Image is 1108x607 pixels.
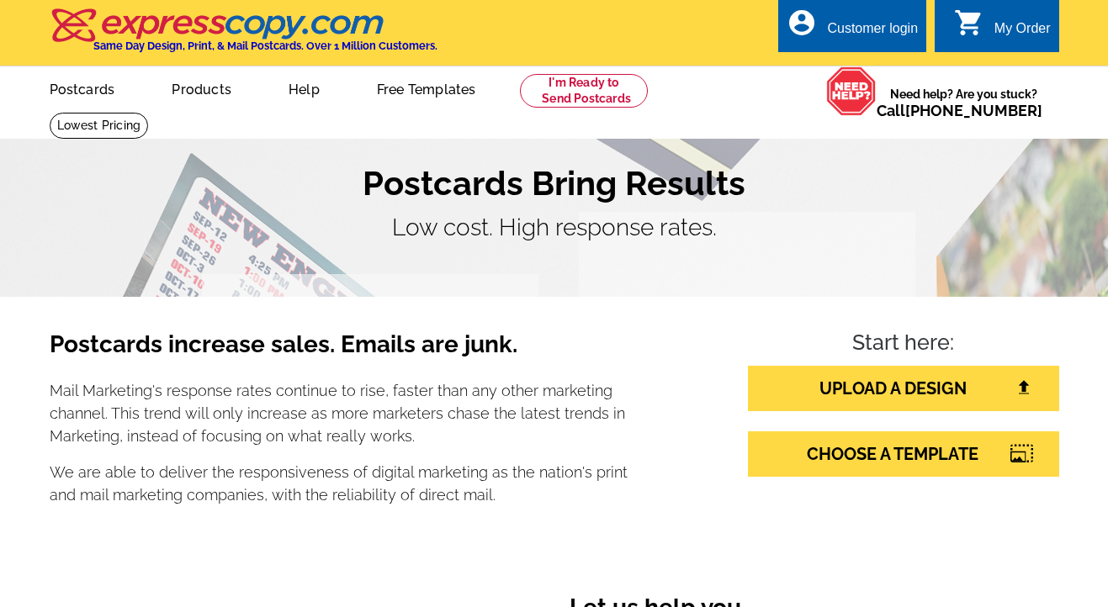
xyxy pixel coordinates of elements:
[787,18,918,40] a: account_circle Customer login
[50,330,628,372] h3: Postcards increase sales. Emails are junk.
[905,102,1042,119] a: [PHONE_NUMBER]
[50,379,628,447] p: Mail Marketing's response rates continue to rise, faster than any other marketing channel. This t...
[827,21,918,45] div: Customer login
[145,68,258,108] a: Products
[50,163,1059,203] h1: Postcards Bring Results
[748,330,1059,359] h4: Start here:
[877,86,1051,119] span: Need help? Are you stuck?
[954,8,984,38] i: shopping_cart
[877,102,1042,119] span: Call
[50,210,1059,245] p: Low cost. High response rates.
[954,18,1051,40] a: shopping_cart My Order
[93,40,437,52] h4: Same Day Design, Print, & Mail Postcards. Over 1 Million Customers.
[350,68,503,108] a: Free Templates
[50,461,628,506] p: We are able to deliver the responsiveness of digital marketing as the nation's print and mail mar...
[50,20,437,52] a: Same Day Design, Print, & Mail Postcards. Over 1 Million Customers.
[748,366,1059,411] a: UPLOAD A DESIGN
[262,68,347,108] a: Help
[23,68,142,108] a: Postcards
[994,21,1051,45] div: My Order
[787,8,817,38] i: account_circle
[826,66,877,116] img: help
[748,431,1059,477] a: CHOOSE A TEMPLATE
